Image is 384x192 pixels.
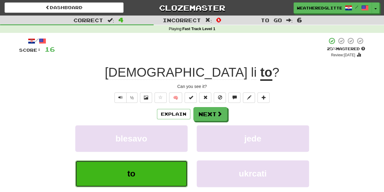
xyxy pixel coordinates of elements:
span: Correct [73,17,103,23]
strong: Fast Track Level 1 [182,27,216,31]
button: Next [193,107,227,121]
span: to [127,169,135,178]
div: Mastered [327,46,365,52]
u: to [260,65,272,81]
div: Text-to-speech controls [113,93,138,103]
button: Show image (alt+x) [140,93,152,103]
span: 0 [216,16,221,23]
a: WeatheredGlitter4021 / [294,2,372,13]
button: ukrcati [197,160,309,187]
a: Clozemaster [133,2,252,13]
span: : [286,18,293,23]
span: : [107,18,114,23]
span: ukrcati [239,169,267,178]
span: ? [272,65,279,79]
span: Incorrect [163,17,201,23]
div: Can you see it? [19,83,365,89]
span: 16 [45,45,55,53]
span: 4 [118,16,124,23]
button: Ignore sentence (alt+i) [214,93,226,103]
button: Discuss sentence (alt+u) [228,93,240,103]
span: To go [260,17,282,23]
a: Dashboard [5,2,124,13]
button: Play sentence audio (ctl+space) [114,93,127,103]
span: jede [244,134,261,143]
div: / [19,37,55,45]
button: ½ [126,93,138,103]
button: blesavo [75,125,188,152]
button: 🧠 [169,93,182,103]
span: li [251,65,257,80]
button: Favorite sentence (alt+f) [155,93,167,103]
span: / [355,5,358,9]
button: jede [197,125,309,152]
button: Set this sentence to 100% Mastered (alt+m) [185,93,197,103]
button: Reset to 0% Mastered (alt+r) [199,93,211,103]
span: blesavo [115,134,147,143]
span: WeatheredGlitter4021 [297,5,342,11]
span: 6 [297,16,302,23]
span: Score: [19,47,41,53]
small: Review: [DATE] [331,53,355,57]
span: 25 % [327,46,336,51]
button: Explain [157,109,190,119]
button: to [75,160,188,187]
span: [DEMOGRAPHIC_DATA] [105,65,247,80]
span: : [205,18,212,23]
button: Edit sentence (alt+d) [243,93,255,103]
button: Add to collection (alt+a) [257,93,270,103]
